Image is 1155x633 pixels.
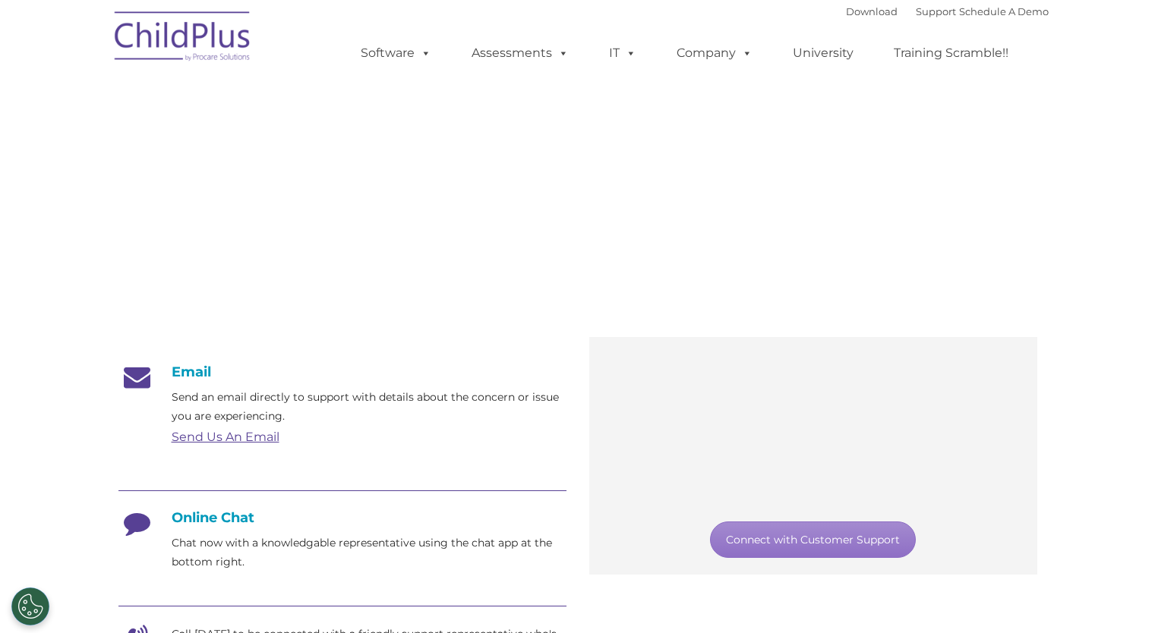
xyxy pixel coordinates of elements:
[846,5,898,17] a: Download
[172,388,566,426] p: Send an email directly to support with details about the concern or issue you are experiencing.
[172,534,566,572] p: Chat now with a knowledgable representative using the chat app at the bottom right.
[346,38,447,68] a: Software
[879,38,1024,68] a: Training Scramble!!
[778,38,869,68] a: University
[107,1,259,77] img: ChildPlus by Procare Solutions
[118,364,566,380] h4: Email
[118,509,566,526] h4: Online Chat
[661,38,768,68] a: Company
[710,521,916,558] a: Connect with Customer Support
[11,587,49,625] button: Cookies Settings
[456,38,584,68] a: Assessments
[916,5,956,17] a: Support
[594,38,652,68] a: IT
[172,430,279,444] a: Send Us An Email
[959,5,1049,17] a: Schedule A Demo
[846,5,1049,17] font: |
